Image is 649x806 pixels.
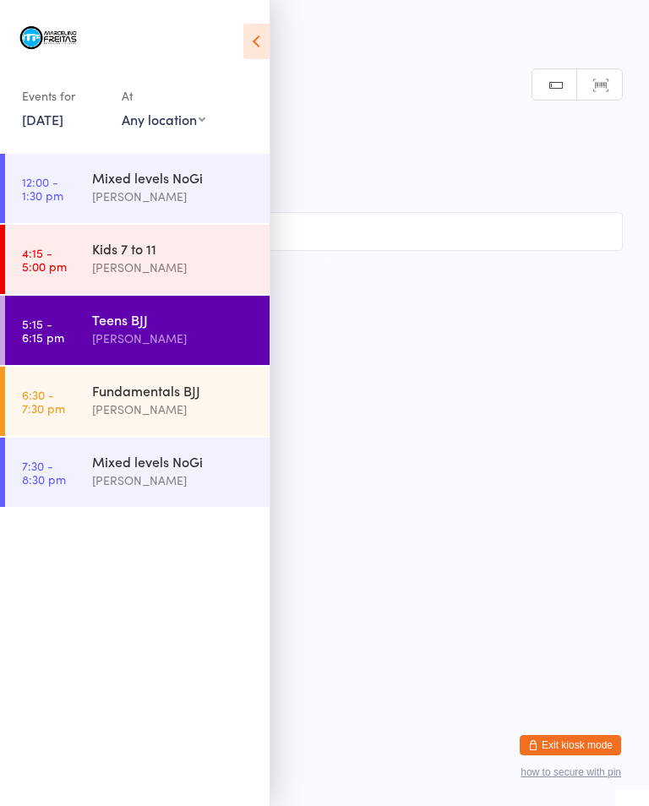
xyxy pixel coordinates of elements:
time: 4:15 - 5:00 pm [22,246,67,273]
div: [PERSON_NAME] [92,471,255,490]
a: 12:00 -1:30 pmMixed levels NoGi[PERSON_NAME] [5,154,270,223]
time: 12:00 - 1:30 pm [22,175,63,202]
a: 7:30 -8:30 pmMixed levels NoGi[PERSON_NAME] [5,438,270,507]
span: Mat 1 [26,172,623,188]
div: [PERSON_NAME] [92,187,255,206]
div: Any location [122,110,205,128]
div: [PERSON_NAME] [92,258,255,277]
span: [PERSON_NAME] [26,155,597,172]
a: 6:30 -7:30 pmFundamentals BJJ[PERSON_NAME] [5,367,270,436]
button: Exit kiosk mode [520,735,621,755]
span: [DATE] 5:15pm [26,138,597,155]
a: [DATE] [22,110,63,128]
a: 5:15 -6:15 pmTeens BJJ[PERSON_NAME] [5,296,270,365]
div: Mixed levels NoGi [92,168,255,187]
img: Marcelino Freitas Brazilian Jiu-Jitsu [17,13,80,65]
button: how to secure with pin [521,766,621,778]
time: 5:15 - 6:15 pm [22,317,64,344]
h2: Teens BJJ Check-in [26,101,623,129]
div: Mixed levels NoGi [92,452,255,471]
div: [PERSON_NAME] [92,329,255,348]
time: 6:30 - 7:30 pm [22,388,65,415]
input: Search [26,212,623,251]
div: At [122,82,205,110]
time: 7:30 - 8:30 pm [22,459,66,486]
div: Teens BJJ [92,310,255,329]
a: 4:15 -5:00 pmKids 7 to 11[PERSON_NAME] [5,225,270,294]
div: [PERSON_NAME] [92,400,255,419]
div: Events for [22,82,105,110]
div: Kids 7 to 11 [92,239,255,258]
div: Fundamentals BJJ [92,381,255,400]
